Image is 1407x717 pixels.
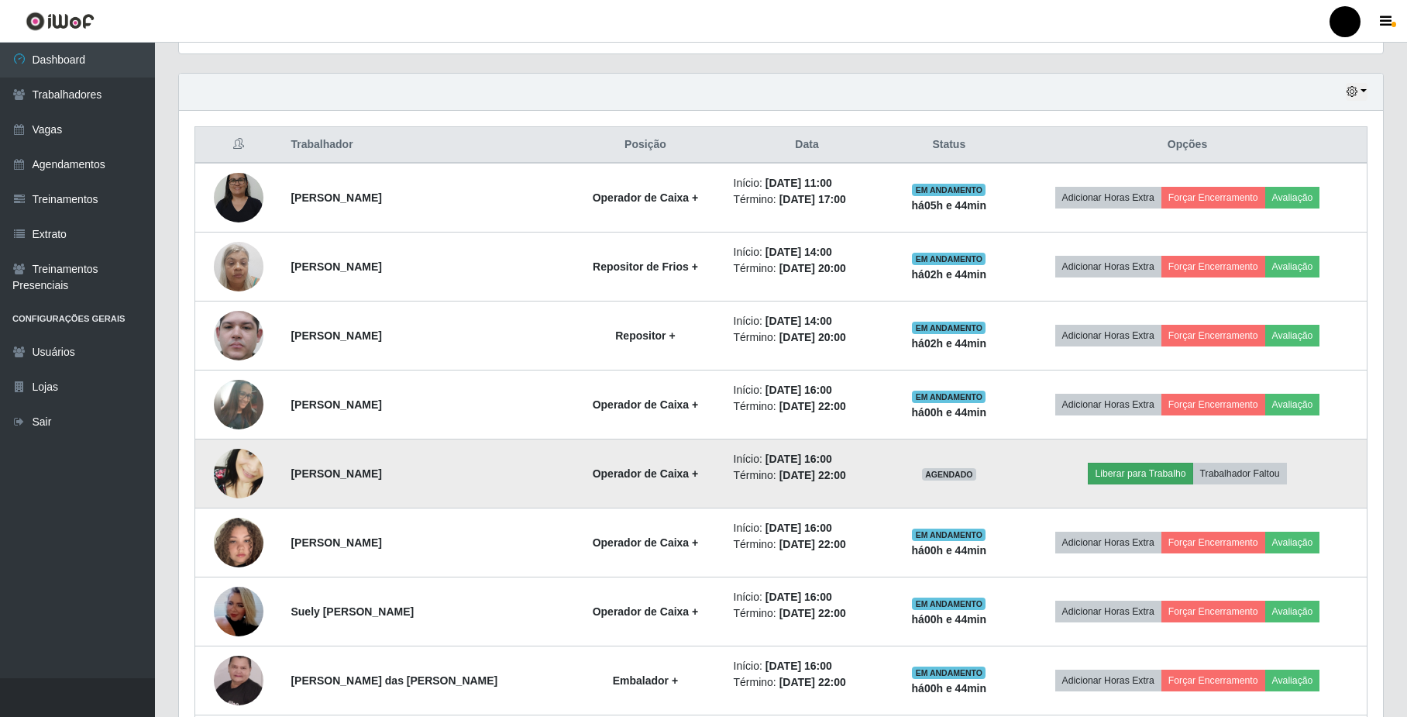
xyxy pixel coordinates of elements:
[1161,601,1265,622] button: Forçar Encerramento
[734,658,881,674] li: Início:
[912,391,986,403] span: EM ANDAMENTO
[1265,532,1320,553] button: Avaliação
[765,591,832,603] time: [DATE] 16:00
[1055,394,1161,415] button: Adicionar Horas Extra
[734,382,881,398] li: Início:
[779,193,846,205] time: [DATE] 17:00
[1265,256,1320,277] button: Avaliação
[291,260,381,273] strong: [PERSON_NAME]
[765,384,832,396] time: [DATE] 16:00
[613,674,678,687] strong: Embalador +
[26,12,95,31] img: CoreUI Logo
[734,520,881,536] li: Início:
[1055,325,1161,346] button: Adicionar Horas Extra
[912,682,987,695] strong: há 00 h e 44 min
[593,467,699,480] strong: Operador de Caixa +
[779,676,846,688] time: [DATE] 22:00
[765,177,832,189] time: [DATE] 11:00
[734,589,881,605] li: Início:
[912,337,987,350] strong: há 02 h e 44 min
[765,522,832,534] time: [DATE] 16:00
[734,536,881,553] li: Término:
[291,605,414,618] strong: Suely [PERSON_NAME]
[1008,127,1367,164] th: Opções
[765,246,832,258] time: [DATE] 14:00
[912,199,987,212] strong: há 05 h e 44 min
[291,191,381,204] strong: [PERSON_NAME]
[1161,325,1265,346] button: Forçar Encerramento
[912,598,986,610] span: EM ANDAMENTO
[593,398,699,411] strong: Operador de Caixa +
[734,260,881,277] li: Término:
[291,467,381,480] strong: [PERSON_NAME]
[1193,463,1287,484] button: Trabalhador Faltou
[1265,670,1320,691] button: Avaliação
[1161,532,1265,553] button: Forçar Encerramento
[291,398,381,411] strong: [PERSON_NAME]
[779,469,846,481] time: [DATE] 22:00
[1055,670,1161,691] button: Adicionar Horas Extra
[779,607,846,619] time: [DATE] 22:00
[1055,256,1161,277] button: Adicionar Horas Extra
[912,667,986,679] span: EM ANDAMENTO
[593,191,699,204] strong: Operador de Caixa +
[912,529,986,541] span: EM ANDAMENTO
[912,268,987,281] strong: há 02 h e 44 min
[922,468,976,481] span: AGENDADO
[1088,463,1192,484] button: Liberar para Trabalho
[912,613,987,626] strong: há 00 h e 44 min
[593,260,698,273] strong: Repositor de Frios +
[765,453,832,465] time: [DATE] 16:00
[890,127,1008,164] th: Status
[779,400,846,412] time: [DATE] 22:00
[779,331,846,343] time: [DATE] 20:00
[734,451,881,467] li: Início:
[734,191,881,208] li: Término:
[779,262,846,274] time: [DATE] 20:00
[214,281,263,391] img: 1734950839688.jpeg
[1265,394,1320,415] button: Avaliação
[615,329,675,342] strong: Repositor +
[779,538,846,550] time: [DATE] 22:00
[912,544,987,557] strong: há 00 h e 44 min
[912,253,986,265] span: EM ANDAMENTO
[566,127,724,164] th: Posição
[291,536,381,549] strong: [PERSON_NAME]
[1055,601,1161,622] button: Adicionar Horas Extra
[734,467,881,484] li: Término:
[214,420,263,528] img: 1735568187482.jpeg
[214,567,263,656] img: 1752965454112.jpeg
[734,674,881,691] li: Término:
[214,498,263,587] img: 1751065972861.jpeg
[1265,187,1320,209] button: Avaliação
[214,164,263,230] img: 1756729068412.jpeg
[291,329,381,342] strong: [PERSON_NAME]
[291,674,497,687] strong: [PERSON_NAME] das [PERSON_NAME]
[734,605,881,622] li: Término:
[734,329,881,346] li: Término:
[1161,187,1265,209] button: Forçar Encerramento
[214,371,263,439] img: 1725135374051.jpeg
[1161,256,1265,277] button: Forçar Encerramento
[281,127,566,164] th: Trabalhador
[1055,532,1161,553] button: Adicionar Horas Extra
[734,313,881,329] li: Início:
[734,398,881,415] li: Término:
[765,315,832,327] time: [DATE] 14:00
[593,605,699,618] strong: Operador de Caixa +
[1161,670,1265,691] button: Forçar Encerramento
[214,233,263,299] img: 1734130830737.jpeg
[724,127,890,164] th: Data
[1265,601,1320,622] button: Avaliação
[912,322,986,334] span: EM ANDAMENTO
[593,536,699,549] strong: Operador de Caixa +
[1055,187,1161,209] button: Adicionar Horas Extra
[912,184,986,196] span: EM ANDAMENTO
[912,406,987,419] strong: há 00 h e 44 min
[765,660,832,672] time: [DATE] 16:00
[734,175,881,191] li: Início:
[1161,394,1265,415] button: Forçar Encerramento
[1265,325,1320,346] button: Avaliação
[734,244,881,260] li: Início:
